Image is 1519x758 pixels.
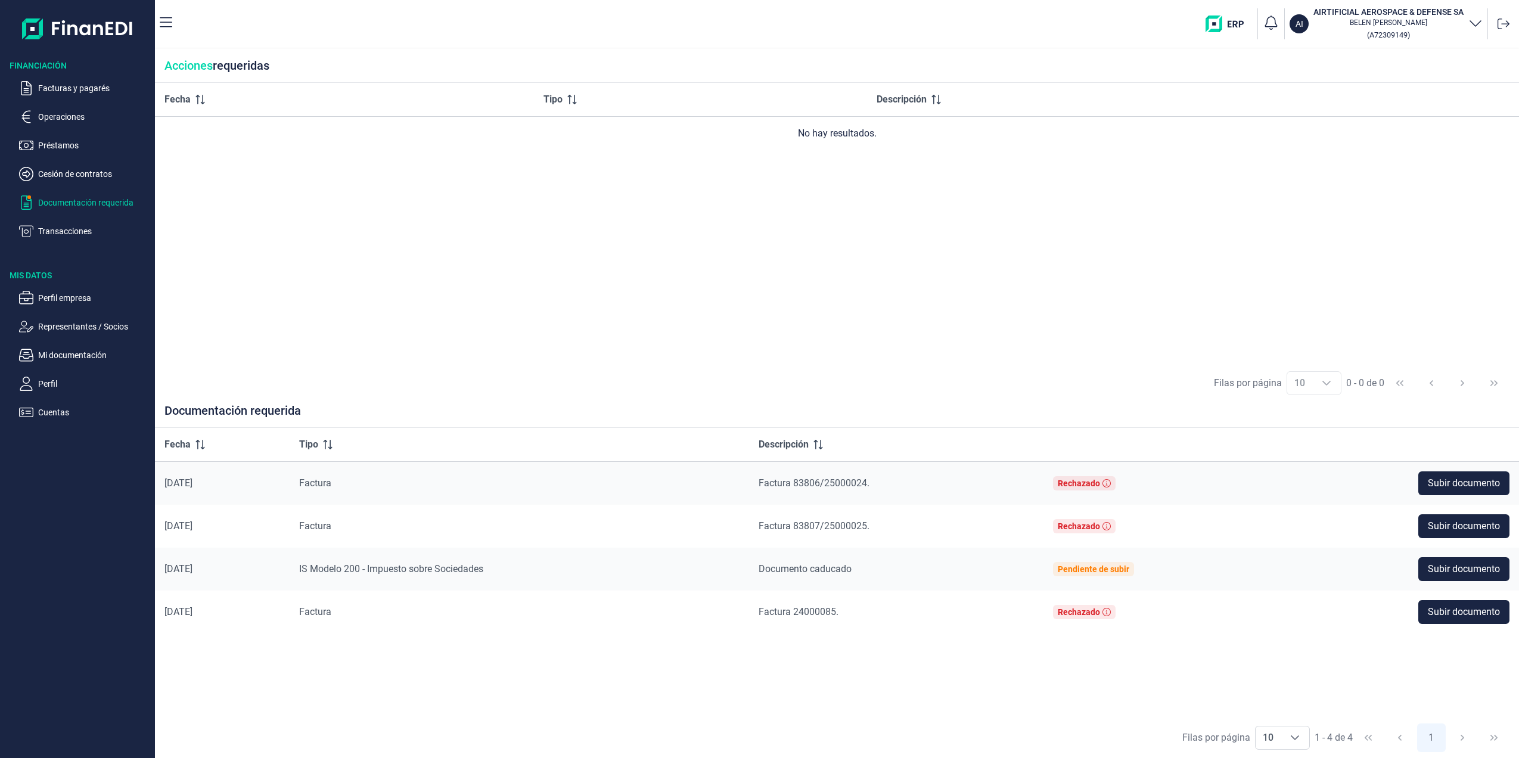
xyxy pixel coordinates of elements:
button: Mi documentación [19,348,150,362]
span: Factura [299,477,331,489]
span: Factura 83807/25000025. [759,520,869,532]
button: Subir documento [1418,557,1509,581]
button: Perfil [19,377,150,391]
div: requeridas [155,49,1519,83]
span: Subir documento [1428,519,1500,533]
button: Next Page [1448,369,1477,397]
p: BELEN [PERSON_NAME] [1313,18,1464,27]
button: AIAIRTIFICIAL AEROSPACE & DEFENSE SABELEN [PERSON_NAME](A72309149) [1290,6,1483,42]
span: 1 - 4 de 4 [1315,733,1353,743]
span: IS Modelo 200 - Impuesto sobre Sociedades [299,563,483,574]
span: Subir documento [1428,476,1500,490]
span: Factura [299,606,331,617]
span: Factura [299,520,331,532]
div: Filas por página [1182,731,1250,745]
p: Facturas y pagarés [38,81,150,95]
div: No hay resultados. [164,126,1509,141]
button: Cesión de contratos [19,167,150,181]
p: AI [1296,18,1303,30]
span: Subir documento [1428,562,1500,576]
span: Tipo [543,92,563,107]
div: Rechazado [1058,521,1100,531]
img: erp [1206,15,1253,32]
small: Copiar cif [1367,30,1410,39]
span: Fecha [164,92,191,107]
button: Facturas y pagarés [19,81,150,95]
button: Subir documento [1418,514,1509,538]
p: Operaciones [38,110,150,124]
span: Factura 24000085. [759,606,838,617]
button: Transacciones [19,224,150,238]
button: Page 1 [1417,723,1446,752]
div: Filas por página [1214,376,1282,390]
button: First Page [1386,369,1414,397]
p: Cesión de contratos [38,167,150,181]
span: Descripción [759,437,809,452]
div: [DATE] [164,520,280,532]
div: Rechazado [1058,479,1100,488]
p: Préstamos [38,138,150,153]
button: Operaciones [19,110,150,124]
button: Representantes / Socios [19,319,150,334]
img: Logo de aplicación [22,10,133,48]
p: Perfil [38,377,150,391]
p: Transacciones [38,224,150,238]
span: Acciones [164,58,213,73]
span: 10 [1256,726,1281,749]
button: Previous Page [1386,723,1414,752]
div: Documentación requerida [155,403,1519,428]
div: [DATE] [164,477,280,489]
span: Subir documento [1428,605,1500,619]
span: Factura 83806/25000024. [759,477,869,489]
div: Choose [1312,372,1341,394]
button: Next Page [1448,723,1477,752]
button: Perfil empresa [19,291,150,305]
span: Documento caducado [759,563,852,574]
button: Previous Page [1417,369,1446,397]
button: Last Page [1480,369,1508,397]
button: First Page [1354,723,1383,752]
button: Documentación requerida [19,195,150,210]
p: Mi documentación [38,348,150,362]
span: 0 - 0 de 0 [1346,378,1384,388]
div: Rechazado [1058,607,1100,617]
span: Tipo [299,437,318,452]
span: Descripción [877,92,927,107]
p: Perfil empresa [38,291,150,305]
div: Pendiente de subir [1058,564,1129,574]
button: Last Page [1480,723,1508,752]
p: Representantes / Socios [38,319,150,334]
button: Subir documento [1418,471,1509,495]
p: Cuentas [38,405,150,420]
div: [DATE] [164,606,280,618]
div: Choose [1281,726,1309,749]
h3: AIRTIFICIAL AEROSPACE & DEFENSE SA [1313,6,1464,18]
p: Documentación requerida [38,195,150,210]
span: Fecha [164,437,191,452]
button: Préstamos [19,138,150,153]
div: [DATE] [164,563,280,575]
button: Subir documento [1418,600,1509,624]
button: Cuentas [19,405,150,420]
